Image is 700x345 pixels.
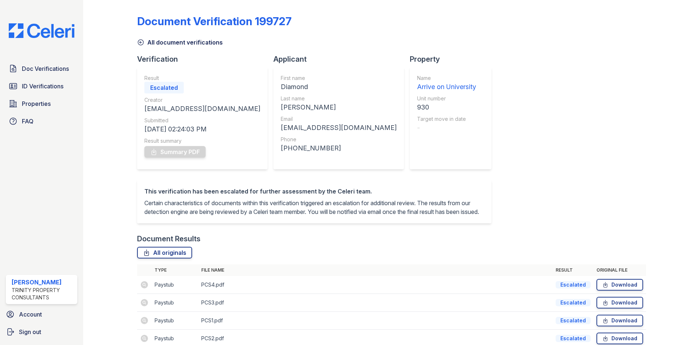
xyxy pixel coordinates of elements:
iframe: chat widget [669,316,693,338]
span: ID Verifications [22,82,63,91]
div: Unit number [417,95,476,102]
div: 930 [417,102,476,112]
div: [EMAIL_ADDRESS][DOMAIN_NAME] [281,123,397,133]
div: Escalated [556,317,591,324]
div: This verification has been escalated for further assessment by the Celeri team. [144,187,484,196]
a: All originals [137,247,192,258]
div: Property [410,54,497,64]
div: - [417,123,476,133]
img: CE_Logo_Blue-a8612792a0a2168367f1c8372b55b34899dd931a85d93a1a3d3e32e68fde9ad4.png [3,23,80,38]
a: Sign out [3,325,80,339]
a: Download [596,315,643,326]
div: Verification [137,54,273,64]
div: Arrive on University [417,82,476,92]
div: Escalated [556,299,591,306]
div: Escalated [556,281,591,288]
a: ID Verifications [6,79,77,93]
div: Escalated [556,335,591,342]
div: First name [281,74,397,82]
a: Download [596,333,643,344]
th: Original file [594,264,646,276]
div: Email [281,115,397,123]
div: Result summary [144,137,260,145]
p: Certain characteristics of documents within this verification triggered an escalation for additio... [144,199,484,216]
a: Account [3,307,80,322]
div: Creator [144,96,260,104]
div: [PHONE_NUMBER] [281,143,397,153]
th: File name [198,264,553,276]
div: Target move in date [417,115,476,123]
a: FAQ [6,114,77,129]
td: Paystub [152,312,198,330]
th: Type [152,264,198,276]
td: Paystub [152,276,198,294]
div: [PERSON_NAME] [12,278,74,287]
a: Download [596,279,643,291]
td: PCS4.pdf [198,276,553,294]
div: Result [144,74,260,82]
span: Properties [22,99,51,108]
a: Download [596,297,643,308]
td: PCS3.pdf [198,294,553,312]
span: Account [19,310,42,319]
div: Submitted [144,117,260,124]
div: Name [417,74,476,82]
span: FAQ [22,117,34,126]
a: All document verifications [137,38,223,47]
div: [EMAIL_ADDRESS][DOMAIN_NAME] [144,104,260,114]
div: Phone [281,136,397,143]
div: Last name [281,95,397,102]
a: Doc Verifications [6,61,77,76]
div: Trinity Property Consultants [12,287,74,301]
div: Diamond [281,82,397,92]
a: Name Arrive on University [417,74,476,92]
a: Properties [6,96,77,111]
th: Result [553,264,594,276]
div: Applicant [273,54,410,64]
span: Doc Verifications [22,64,69,73]
div: [PERSON_NAME] [281,102,397,112]
div: Escalated [144,82,184,93]
td: Paystub [152,294,198,312]
div: Document Results [137,234,201,244]
td: PCS1.pdf [198,312,553,330]
div: Document Verification 199727 [137,15,292,28]
span: Sign out [19,327,41,336]
div: [DATE] 02:24:03 PM [144,124,260,134]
